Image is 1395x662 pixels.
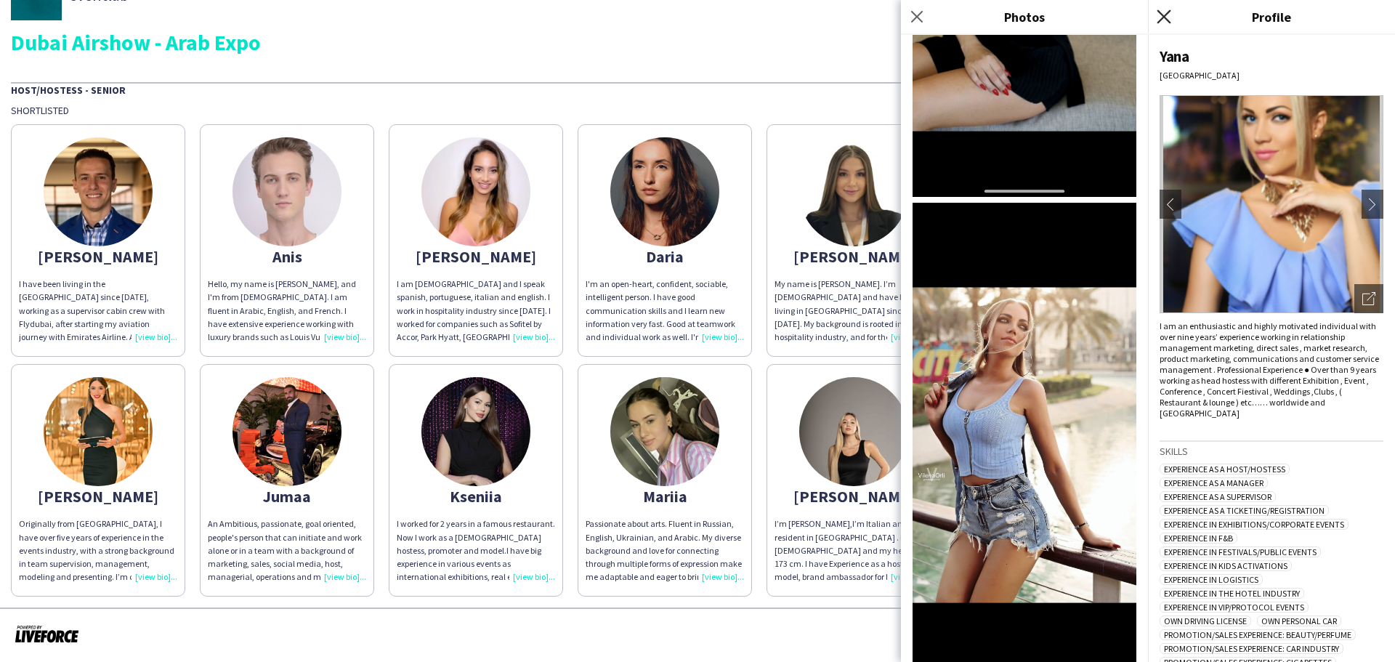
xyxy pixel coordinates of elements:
[610,377,719,486] img: thumb-e1168214-0d1b-466e-aa0b-88eb73a91e3f.jpg
[397,517,555,584] div: I worked for 2 years in a famous restaurant. Now I work as a [DEMOGRAPHIC_DATA] hostess, promoter...
[1160,320,1383,419] div: I am an enthusiastic and highly motivated individual with over nine years’ experience working in ...
[1160,445,1383,458] h3: Skills
[421,137,530,246] img: thumb-644d58d29460c.jpeg
[1160,533,1237,544] span: Experience in F&B
[610,137,719,246] img: thumb-a3aa1708-8b7e-4678-bafe-798ea0816525.jpg
[1160,574,1263,585] span: Experience in Logistics
[397,250,555,263] div: [PERSON_NAME]
[1160,70,1383,81] div: [GEOGRAPHIC_DATA]
[208,490,366,503] div: Jumaa
[1160,546,1321,557] span: Experience in Festivals/Public Events
[586,278,744,344] div: I'm an open-heart, confident, sociable, intelligent person. I have good communication skills and ...
[1148,7,1395,26] h3: Profile
[1160,643,1343,654] span: Promotion/Sales Experience: Car Industry
[232,377,341,486] img: thumb-04c8ab8f-001e-40d4-a24f-11082c3576b6.jpg
[208,250,366,263] div: Anis
[11,31,1384,53] div: Dubai Airshow - Arab Expo
[799,377,908,486] img: thumb-66a2416724e80.jpeg
[1160,629,1356,640] span: Promotion/Sales Experience: Beauty/Perfume
[11,82,1384,97] div: Host/Hostess - Senior
[775,250,933,263] div: [PERSON_NAME]
[44,137,153,246] img: thumb-634e563b51247.jpeg
[397,278,555,344] div: I am [DEMOGRAPHIC_DATA] and I speak spanish, portuguese, italian and english. I work in hospitali...
[1160,560,1292,571] span: Experience in Kids Activations
[44,377,153,486] img: thumb-6662b25e8f89d.jpeg
[901,7,1148,26] h3: Photos
[775,278,933,344] div: My name is [PERSON_NAME]. I’m [DEMOGRAPHIC_DATA] and have been living in [GEOGRAPHIC_DATA] since ...
[799,137,908,246] img: thumb-68dbd5862b2b6.jpeg
[208,517,366,584] div: An Ambitious, passionate, goal oriented, people's person that can initiate and work alone or in a...
[1160,505,1329,516] span: Experience as a Ticketing/Registration
[19,250,177,263] div: [PERSON_NAME]
[1160,602,1309,613] span: Experience in VIP/Protocol Events
[1160,95,1383,313] img: Crew avatar or photo
[1160,491,1276,502] span: Experience as a Supervisor
[775,517,933,584] div: I’m [PERSON_NAME],I’m Italian and I’m resident in [GEOGRAPHIC_DATA] . I’m [DEMOGRAPHIC_DATA] and ...
[19,278,177,344] div: I have been living in the [GEOGRAPHIC_DATA] since [DATE], working as a supervisor cabin crew with...
[208,278,366,344] div: Hello, my name is [PERSON_NAME], and I'm from [DEMOGRAPHIC_DATA]. I am fluent in Arabic, English,...
[586,517,744,584] div: Passionate about arts. Fluent in Russian, English, Ukrainian, and Arabic. My diverse background a...
[19,517,177,584] div: Originally from [GEOGRAPHIC_DATA], I have over five years of experience in the events industry, w...
[1257,615,1341,626] span: Own Personal Car
[1160,464,1290,475] span: Experience as a Host/Hostess
[586,250,744,263] div: Daria
[775,490,933,503] div: [PERSON_NAME]
[1160,615,1251,626] span: Own Driving License
[421,377,530,486] img: thumb-671f536a5562f.jpeg
[232,137,341,246] img: thumb-63ff74acda6c5.jpeg
[586,490,744,503] div: Mariia
[1354,284,1383,313] div: Open photos pop-in
[19,490,177,503] div: [PERSON_NAME]
[1160,588,1304,599] span: Experience in The Hotel Industry
[1160,47,1383,66] div: Yana
[1160,477,1268,488] span: Experience as a Manager
[15,623,79,644] img: Powered by Liveforce
[1160,519,1348,530] span: Experience in Exhibitions/Corporate Events
[397,490,555,503] div: Kseniia
[11,104,1384,117] div: Shortlisted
